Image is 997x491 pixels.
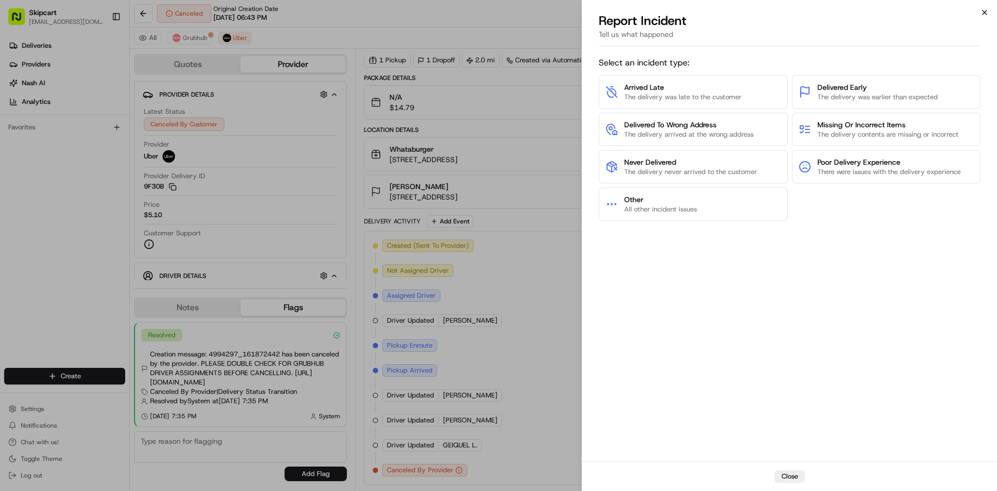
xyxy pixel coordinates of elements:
[27,67,171,78] input: Clear
[817,82,938,92] span: Delivered Early
[10,42,189,58] p: Welcome 👋
[10,152,19,160] div: 📗
[73,176,126,184] a: Powered byPylon
[88,152,96,160] div: 💻
[817,92,938,102] span: The delivery was earlier than expected
[599,75,788,109] button: Arrived LateThe delivery was late to the customer
[599,113,788,146] button: Delivered To Wrong AddressThe delivery arrived at the wrong address
[624,157,757,167] span: Never Delivered
[792,75,981,109] button: Delivered EarlyThe delivery was earlier than expected
[624,130,753,139] span: The delivery arrived at the wrong address
[775,470,805,483] button: Close
[10,10,31,31] img: Nash
[599,29,980,46] div: Tell us what happened
[624,167,757,177] span: The delivery never arrived to the customer
[599,150,788,183] button: Never DeliveredThe delivery never arrived to the customer
[792,113,981,146] button: Missing Or Incorrect ItemsThe delivery contents are missing or incorrect
[599,57,980,69] span: Select an incident type:
[624,205,697,214] span: All other incident issues
[792,150,981,183] button: Poor Delivery ExperienceThere were issues with the delivery experience
[624,92,742,102] span: The delivery was late to the customer
[624,194,697,205] span: Other
[624,82,742,92] span: Arrived Late
[817,157,961,167] span: Poor Delivery Experience
[35,110,131,118] div: We're available if you need us!
[35,99,170,110] div: Start new chat
[599,188,788,221] button: OtherAll other incident issues
[103,176,126,184] span: Pylon
[98,151,167,161] span: API Documentation
[817,120,959,130] span: Missing Or Incorrect Items
[6,147,84,165] a: 📗Knowledge Base
[599,12,686,29] p: Report Incident
[817,130,959,139] span: The delivery contents are missing or incorrect
[21,151,79,161] span: Knowledge Base
[817,167,961,177] span: There were issues with the delivery experience
[10,99,29,118] img: 1736555255976-a54dd68f-1ca7-489b-9aae-adbdc363a1c4
[84,147,171,165] a: 💻API Documentation
[624,120,753,130] span: Delivered To Wrong Address
[177,102,189,115] button: Start new chat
